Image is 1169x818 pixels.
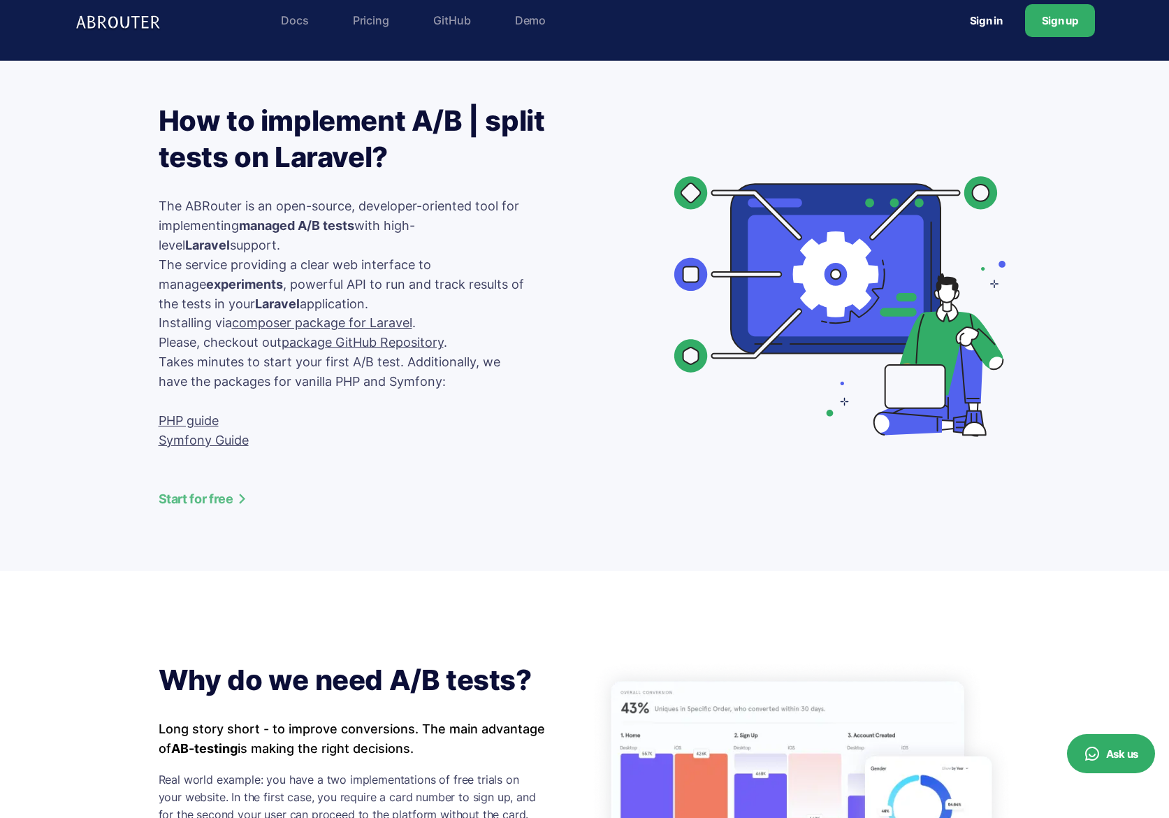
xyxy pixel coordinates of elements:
b: managed A/B tests [239,218,354,233]
b: experiments [206,277,283,292]
a: Sign up [1025,4,1095,37]
b: AB-testing [171,741,238,756]
img: Logo [75,6,166,35]
img: Image [660,130,1011,481]
a: GitHub [426,6,478,34]
b: Laravel [185,238,230,252]
h2: Why do we need A/B tests? [159,662,545,698]
p: The ABRouter is an open-source, developer-oriented tool for implementing with high-level support.... [159,196,525,508]
a: package GitHub Repository [282,335,444,350]
a: Docs [274,6,315,34]
a: Sign in [953,8,1019,34]
h1: How to implement A/B | split tests on Laravel? [159,103,551,175]
a: PHP guide [159,413,219,428]
div: Long story short - to improve conversions. The main advantage of is making the right decisions. [159,719,545,759]
a: Start for free [159,489,525,508]
a: Demo [508,6,553,34]
button: Ask us [1067,734,1155,773]
b: Laravel [255,296,300,311]
a: composer package for Laravel [232,315,412,330]
a: Symfony Guide [159,433,249,447]
a: Pricing [346,6,396,34]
